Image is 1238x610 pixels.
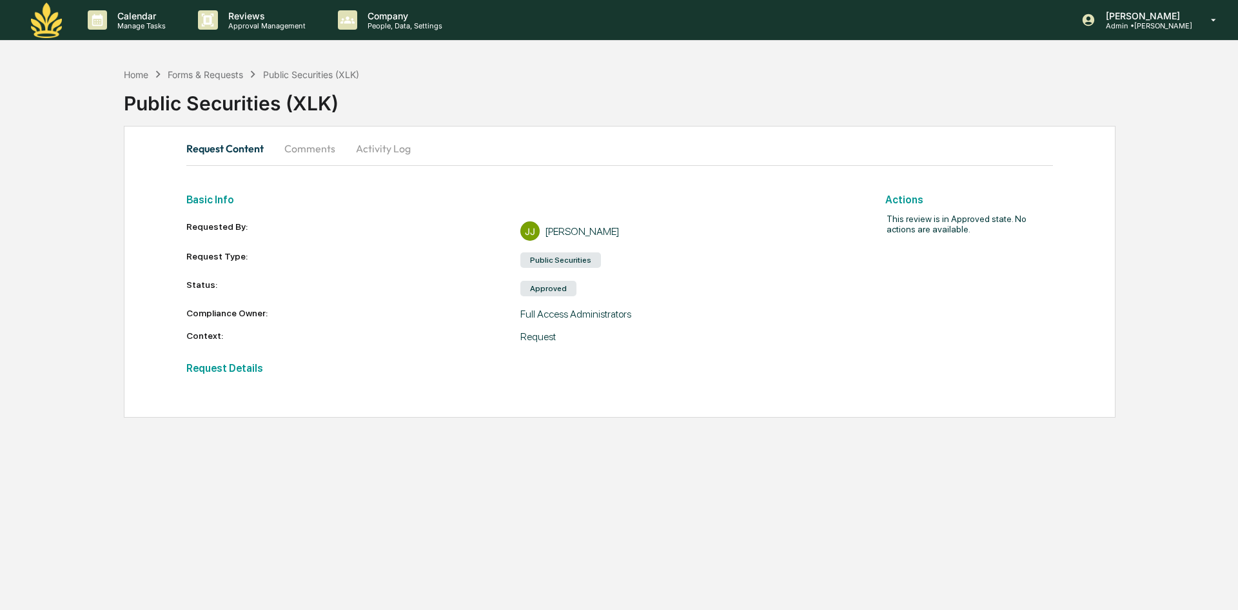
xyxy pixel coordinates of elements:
[346,133,421,164] button: Activity Log
[186,251,520,269] div: Request Type:
[357,10,449,21] p: Company
[263,69,359,80] div: Public Securities (XLK)
[1096,10,1192,21] p: [PERSON_NAME]
[854,214,1053,234] h2: This review is in Approved state. No actions are available.
[1096,21,1192,30] p: Admin • [PERSON_NAME]
[545,225,620,238] div: [PERSON_NAME]
[274,133,346,164] button: Comments
[186,194,854,206] h2: Basic Info
[186,362,854,374] h2: Request Details
[186,221,520,241] div: Requested By:
[124,81,1238,115] div: Public Securities (XLK)
[186,308,520,320] div: Compliance Owner:
[107,10,172,21] p: Calendar
[31,3,62,38] img: logo
[357,21,449,30] p: People, Data, Settings
[520,281,576,296] div: Approved
[885,194,1053,206] h2: Actions
[107,21,172,30] p: Manage Tasks
[186,133,274,164] button: Request Content
[520,252,601,268] div: Public Securities
[124,69,148,80] div: Home
[186,133,1053,164] div: secondary tabs example
[186,330,520,343] div: Context:
[218,10,312,21] p: Reviews
[520,330,854,343] div: Request
[520,221,540,241] div: JJ
[218,21,312,30] p: Approval Management
[168,69,243,80] div: Forms & Requests
[520,308,854,320] div: Full Access Administrators
[186,280,520,298] div: Status:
